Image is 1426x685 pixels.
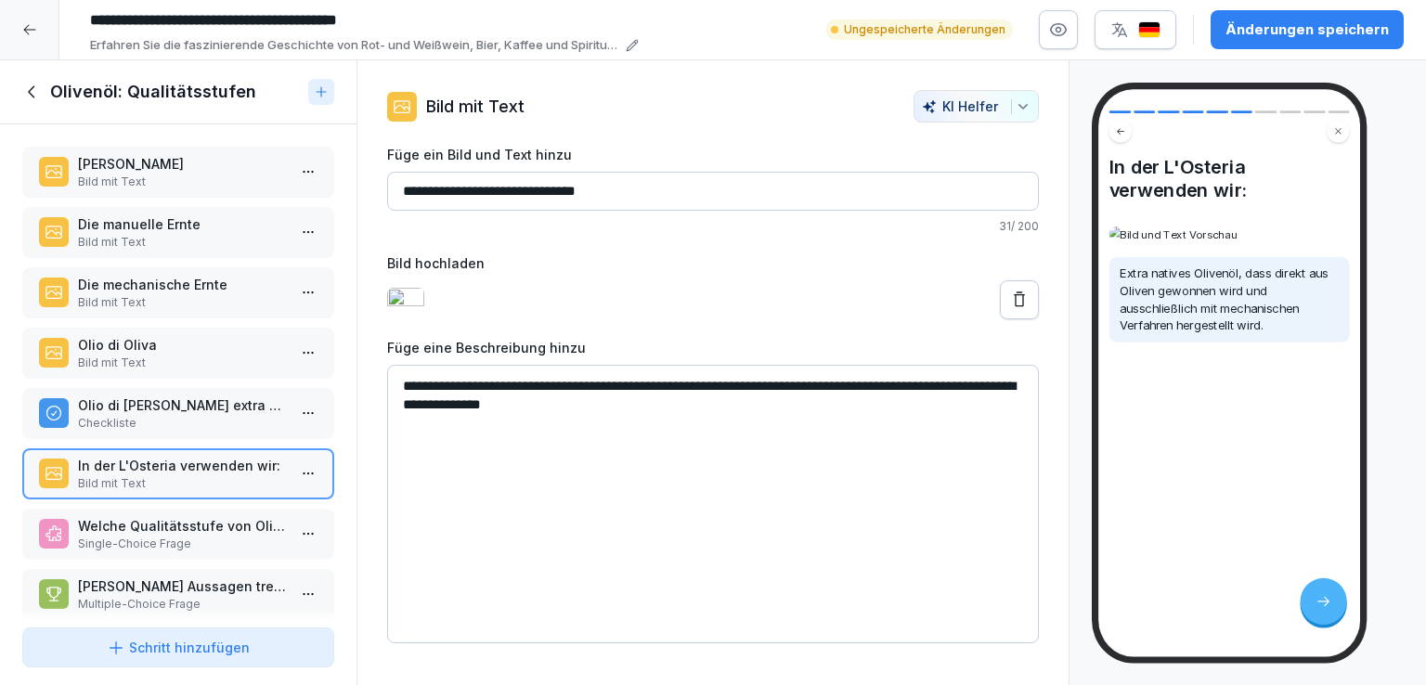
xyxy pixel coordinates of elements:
[1109,156,1350,201] h4: In der L'Osteria verwenden wir:
[22,267,334,318] div: Die mechanische ErnteBild mit Text
[107,638,250,657] div: Schritt hinzufügen
[78,475,286,492] p: Bild mit Text
[844,21,1005,38] p: Ungespeicherte Änderungen
[922,98,1031,114] div: KI Helfer
[78,174,286,190] p: Bild mit Text
[78,355,286,371] p: Bild mit Text
[22,448,334,499] div: In der L'Osteria verwenden wir:Bild mit Text
[1120,265,1339,335] p: Extra natives Olivenöl, dass direkt aus Oliven gewonnen wird und ausschließlich mit mechanischen ...
[1109,226,1350,242] img: Bild und Text Vorschau
[1138,21,1160,39] img: de.svg
[22,509,334,560] div: Welche Qualitätsstufe von Olivenöl wird ausschließlich mechanisch und unter 27 ℃ gewonnen?Single-...
[22,627,334,667] button: Schritt hinzufügen
[22,207,334,258] div: Die manuelle ErnteBild mit Text
[1211,10,1404,49] button: Änderungen speichern
[78,214,286,234] p: Die manuelle Ernte
[78,516,286,536] p: Welche Qualitätsstufe von Olivenöl wird ausschließlich mechanisch und unter 27 ℃ gewonnen?
[387,253,1039,273] label: Bild hochladen
[50,81,256,103] h1: Olivenöl: Qualitätsstufen
[387,288,424,312] img: c8b8a5d8-2487-4def-92fa-22ab0712e561
[22,388,334,439] div: Olio di [PERSON_NAME] extra vergineCheckliste
[78,415,286,432] p: Checkliste
[78,275,286,294] p: Die mechanische Ernte
[78,536,286,552] p: Single-Choice Frage
[22,569,334,620] div: [PERSON_NAME] Aussagen treffen auf 'Olio di [PERSON_NAME]' zu?Multiple-Choice Frage
[78,154,286,174] p: [PERSON_NAME]
[78,596,286,613] p: Multiple-Choice Frage
[387,218,1039,235] p: 31 / 200
[78,294,286,311] p: Bild mit Text
[426,94,525,119] p: Bild mit Text
[78,234,286,251] p: Bild mit Text
[78,456,286,475] p: In der L'Osteria verwenden wir:
[387,338,1039,357] label: Füge eine Beschreibung hinzu
[78,395,286,415] p: Olio di [PERSON_NAME] extra vergine
[22,147,334,198] div: [PERSON_NAME]Bild mit Text
[387,145,1039,164] label: Füge ein Bild und Text hinzu
[22,328,334,379] div: Olio di OlivaBild mit Text
[78,576,286,596] p: [PERSON_NAME] Aussagen treffen auf 'Olio di [PERSON_NAME]' zu?
[90,36,620,55] p: Erfahren Sie die faszinierende Geschichte von Rot- und Weißwein, Bier, Kaffee und Spirituosen. Le...
[1225,19,1389,40] div: Änderungen speichern
[914,90,1039,123] button: KI Helfer
[78,335,286,355] p: Olio di Oliva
